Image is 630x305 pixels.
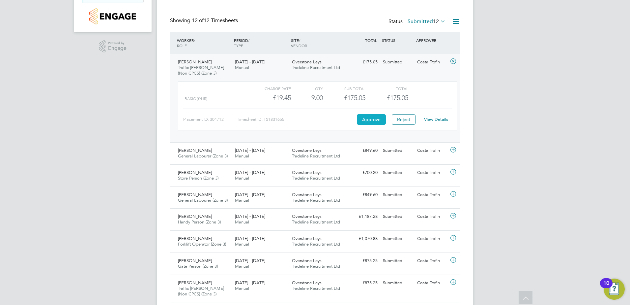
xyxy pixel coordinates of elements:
div: Costa Trofin [415,255,449,266]
span: [PERSON_NAME] [178,258,212,263]
span: [DATE] - [DATE] [235,170,265,175]
span: Tradeline Recruitment Ltd [292,65,340,70]
span: Overstone Leys [292,258,322,263]
div: Costa Trofin [415,211,449,222]
span: Overstone Leys [292,59,322,65]
span: [PERSON_NAME] [178,280,212,286]
span: Manual [235,153,249,159]
span: 12 [433,18,439,25]
a: View Details [424,117,448,122]
span: [DATE] - [DATE] [235,258,265,263]
span: [DATE] - [DATE] [235,192,265,197]
label: Submitted [408,18,445,25]
span: 12 of [192,17,204,24]
div: £175.05 [323,92,365,103]
span: Tradeline Recruitment Ltd [292,263,340,269]
span: TOTAL [365,38,377,43]
div: £19.45 [248,92,291,103]
div: £849.60 [346,189,380,200]
div: Sub Total [323,85,365,92]
span: Basic (£/HR) [185,96,207,101]
a: Powered byEngage [99,40,127,53]
div: 9.00 [291,92,323,103]
span: £175.05 [387,94,408,102]
span: Forklift Operator (Zone 3) [178,241,226,247]
span: Tradeline Recruitment Ltd [292,197,340,203]
span: 12 Timesheets [192,17,238,24]
span: [PERSON_NAME] [178,192,212,197]
span: General Labourer (Zone 3) [178,153,228,159]
div: Costa Trofin [415,57,449,68]
span: [DATE] - [DATE] [235,59,265,65]
span: Overstone Leys [292,280,322,286]
button: Approve [357,114,386,125]
div: £1,187.28 [346,211,380,222]
span: / [194,38,195,43]
span: Traffic [PERSON_NAME] (Non CPCS) (Zone 3) [178,65,224,76]
div: STATUS [380,34,415,46]
div: PERIOD [232,34,289,51]
span: [PERSON_NAME] [178,59,212,65]
div: £700.20 [346,167,380,178]
span: Manual [235,241,249,247]
span: Traffic [PERSON_NAME] (Non CPCS) (Zone 3) [178,286,224,297]
span: General Labourer (Zone 3) [178,197,228,203]
span: VENDOR [291,43,307,48]
div: Submitted [380,145,415,156]
span: [DATE] - [DATE] [235,236,265,241]
span: Handy Person (Zone 3) [178,219,221,225]
div: Submitted [380,278,415,288]
span: Powered by [108,40,127,46]
div: Costa Trofin [415,278,449,288]
span: Manual [235,263,249,269]
div: Costa Trofin [415,189,449,200]
div: £849.60 [346,145,380,156]
div: Costa Trofin [415,233,449,244]
span: [PERSON_NAME] [178,170,212,175]
span: Overstone Leys [292,236,322,241]
span: Manual [235,65,249,70]
span: [DATE] - [DATE] [235,148,265,153]
span: [DATE] - [DATE] [235,280,265,286]
div: £875.25 [346,255,380,266]
span: Overstone Leys [292,192,322,197]
span: [PERSON_NAME] [178,236,212,241]
div: Costa Trofin [415,145,449,156]
div: Submitted [380,233,415,244]
div: Total [365,85,408,92]
span: Gate Person (Zone 3) [178,263,218,269]
div: £875.25 [346,278,380,288]
div: APPROVER [415,34,449,46]
span: [PERSON_NAME] [178,148,212,153]
div: Status [388,17,447,26]
div: Submitted [380,255,415,266]
span: Tradeline Recruitment Ltd [292,286,340,291]
div: £1,070.88 [346,233,380,244]
span: TYPE [234,43,243,48]
div: 10 [603,283,609,292]
span: Manual [235,219,249,225]
div: Charge rate [248,85,291,92]
span: / [299,38,300,43]
div: SITE [289,34,346,51]
div: Submitted [380,211,415,222]
span: Overstone Leys [292,170,322,175]
div: Timesheet ID: TS1831655 [237,114,355,125]
span: Overstone Leys [292,214,322,219]
div: £175.05 [346,57,380,68]
div: Submitted [380,189,415,200]
span: Tradeline Recruitment Ltd [292,219,340,225]
span: Tradeline Recruitment Ltd [292,175,340,181]
span: [PERSON_NAME] [178,214,212,219]
span: Manual [235,286,249,291]
div: QTY [291,85,323,92]
div: Showing [170,17,239,24]
span: / [248,38,249,43]
span: Tradeline Recruitment Ltd [292,153,340,159]
div: Submitted [380,57,415,68]
div: Placement ID: 304712 [183,114,237,125]
div: WORKER [175,34,232,51]
span: ROLE [177,43,187,48]
div: Submitted [380,167,415,178]
span: Manual [235,197,249,203]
